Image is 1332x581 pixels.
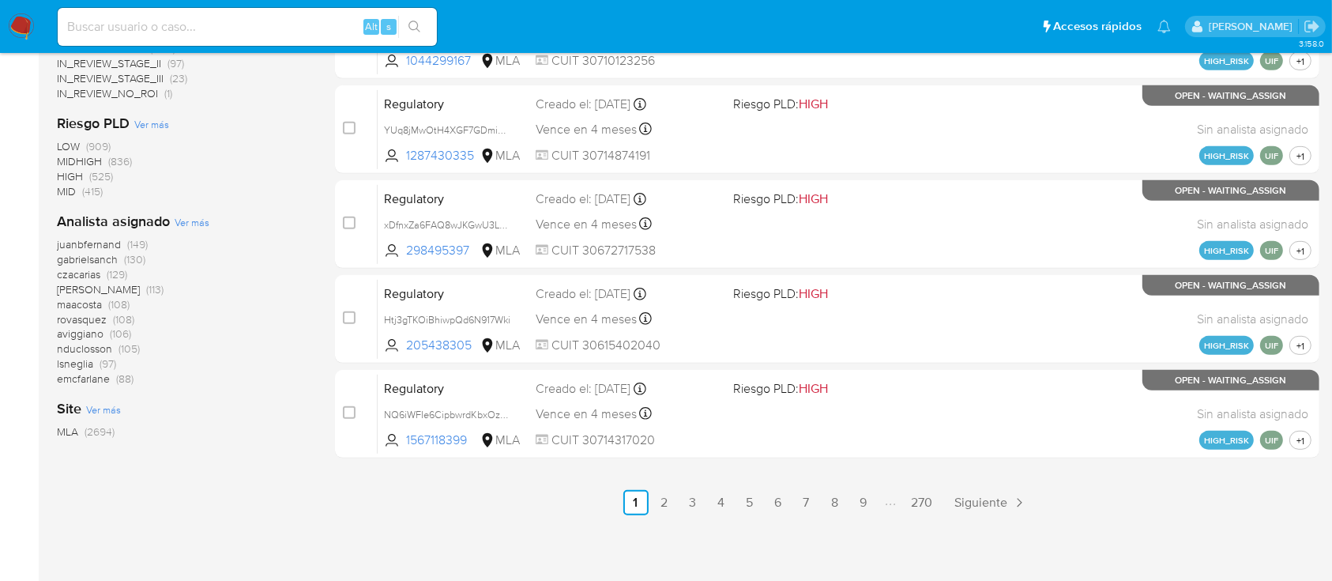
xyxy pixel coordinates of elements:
span: Accesos rápidos [1053,18,1142,35]
button: search-icon [398,16,431,38]
a: Notificaciones [1157,20,1171,33]
span: Alt [365,19,378,34]
span: 3.158.0 [1299,37,1324,50]
span: s [386,19,391,34]
a: Salir [1304,18,1320,35]
input: Buscar usuario o caso... [58,17,437,37]
p: ezequiel.castrillon@mercadolibre.com [1209,19,1298,34]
